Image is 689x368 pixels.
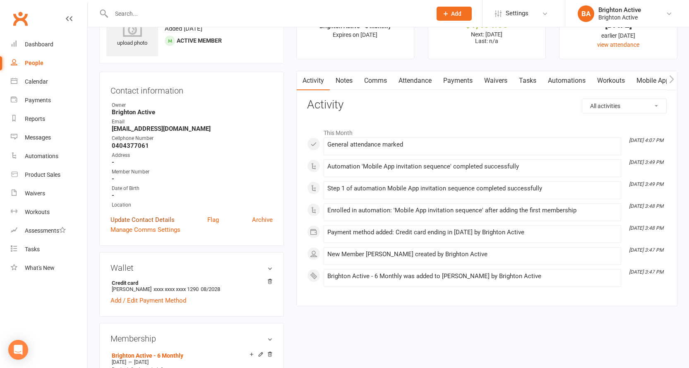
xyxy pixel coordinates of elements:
[11,259,87,277] a: What's New
[112,201,273,209] div: Location
[327,163,617,170] div: Automation 'Mobile App invitation sequence' completed successfully
[11,221,87,240] a: Assessments
[110,215,175,225] a: Update Contact Details
[112,185,273,192] div: Date of Birth
[11,128,87,147] a: Messages
[327,207,617,214] div: Enrolled in automation: 'Mobile App invitation sequence' after adding the first membership
[25,190,45,197] div: Waivers
[106,20,158,48] div: upload photo
[112,280,269,286] strong: Credit card
[112,175,273,183] strong: -
[542,71,591,90] a: Automations
[207,215,219,225] a: Flag
[629,225,663,231] i: [DATE] 3:48 PM
[134,359,149,365] span: [DATE]
[629,269,663,275] i: [DATE] 3:47 PM
[110,334,273,343] h3: Membership
[112,135,273,142] div: Cellphone Number
[25,41,53,48] div: Dashboard
[25,60,43,66] div: People
[478,71,513,90] a: Waivers
[327,141,617,148] div: General attendance marked
[629,247,663,253] i: [DATE] 3:47 PM
[112,101,273,109] div: Owner
[252,215,273,225] a: Archive
[297,71,330,90] a: Activity
[110,263,273,272] h3: Wallet
[327,273,617,280] div: Brighton Active - 6 Monthly was added to [PERSON_NAME] by Brighton Active
[437,71,478,90] a: Payments
[436,31,538,44] p: Next: [DATE] Last: n/a
[327,229,617,236] div: Payment method added: Credit card ending in [DATE] by Brighton Active
[307,99,667,111] h3: Activity
[437,7,472,21] button: Add
[25,134,51,141] div: Messages
[112,352,183,359] a: Brighton Active - 6 Monthly
[25,171,60,178] div: Product Sales
[154,286,199,292] span: xxxx xxxx xxxx 1290
[598,14,641,21] div: Brighton Active
[451,10,461,17] span: Add
[25,227,66,234] div: Assessments
[112,125,273,132] strong: [EMAIL_ADDRESS][DOMAIN_NAME]
[11,184,87,203] a: Waivers
[629,159,663,165] i: [DATE] 3:49 PM
[112,118,273,126] div: Email
[25,78,48,85] div: Calendar
[112,359,126,365] span: [DATE]
[25,265,55,271] div: What's New
[327,251,617,258] div: New Member [PERSON_NAME] created by Brighton Active
[25,153,58,159] div: Automations
[110,279,273,293] li: [PERSON_NAME]
[506,4,528,23] span: Settings
[11,91,87,110] a: Payments
[333,31,377,38] span: Expires on [DATE]
[25,209,50,215] div: Workouts
[631,71,675,90] a: Mobile App
[578,5,594,22] div: BA
[327,185,617,192] div: Step 1 of automation Mobile App invitation sequence completed successfully
[25,115,45,122] div: Reports
[598,6,641,14] div: Brighton Active
[11,240,87,259] a: Tasks
[567,31,670,40] div: earlier [DATE]
[393,71,437,90] a: Attendance
[110,296,186,305] a: Add / Edit Payment Method
[567,20,670,29] div: [DATE]
[110,83,273,95] h3: Contact information
[25,97,51,103] div: Payments
[112,152,273,159] div: Address
[11,110,87,128] a: Reports
[513,71,542,90] a: Tasks
[11,166,87,184] a: Product Sales
[110,225,180,235] a: Manage Comms Settings
[330,71,358,90] a: Notes
[629,181,663,187] i: [DATE] 3:49 PM
[112,159,273,166] strong: -
[358,71,393,90] a: Comms
[112,192,273,199] strong: -
[11,35,87,54] a: Dashboard
[25,246,40,253] div: Tasks
[11,203,87,221] a: Workouts
[597,41,639,48] a: view attendance
[307,124,667,137] li: This Month
[629,203,663,209] i: [DATE] 3:48 PM
[112,168,273,176] div: Member Number
[10,8,31,29] a: Clubworx
[201,286,220,292] span: 08/2028
[110,359,273,366] div: —
[11,54,87,72] a: People
[8,340,28,360] div: Open Intercom Messenger
[436,20,538,29] div: $1,404.00
[109,8,426,19] input: Search...
[629,137,663,143] i: [DATE] 4:07 PM
[112,108,273,116] strong: Brighton Active
[177,37,222,44] span: Active member
[591,71,631,90] a: Workouts
[112,142,273,149] strong: 0404377061
[165,25,202,32] time: Added [DATE]
[11,147,87,166] a: Automations
[11,72,87,91] a: Calendar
